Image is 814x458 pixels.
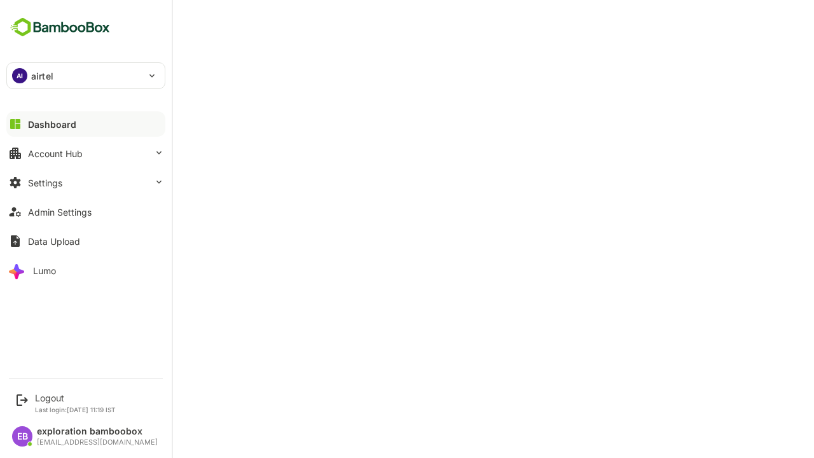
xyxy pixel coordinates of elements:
img: BambooboxFullLogoMark.5f36c76dfaba33ec1ec1367b70bb1252.svg [6,15,114,39]
button: Dashboard [6,111,165,137]
p: airtel [31,69,53,83]
button: Admin Settings [6,199,165,225]
button: Lumo [6,258,165,283]
div: Logout [35,392,116,403]
div: Data Upload [28,236,80,247]
div: AIairtel [7,63,165,88]
div: Dashboard [28,119,76,130]
p: Last login: [DATE] 11:19 IST [35,406,116,413]
button: Account Hub [6,141,165,166]
div: EB [12,426,32,447]
button: Settings [6,170,165,195]
div: Lumo [33,265,56,276]
div: Admin Settings [28,207,92,218]
div: exploration bamboobox [37,426,158,437]
div: Settings [28,177,62,188]
div: Account Hub [28,148,83,159]
div: [EMAIL_ADDRESS][DOMAIN_NAME] [37,438,158,447]
button: Data Upload [6,228,165,254]
div: AI [12,68,27,83]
